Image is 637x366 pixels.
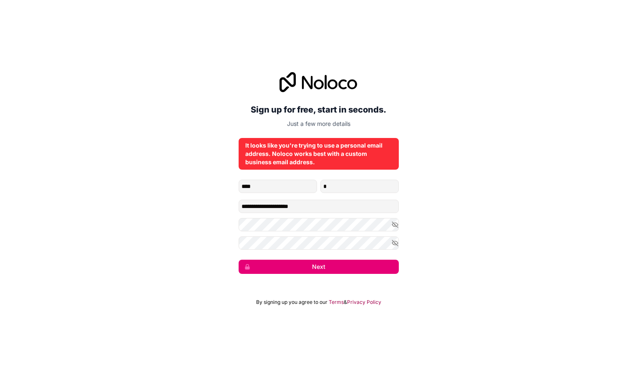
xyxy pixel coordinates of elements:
a: Terms [329,299,344,306]
a: Privacy Policy [347,299,381,306]
span: By signing up you agree to our [256,299,327,306]
input: family-name [320,180,399,193]
input: Confirm password [239,236,399,250]
input: given-name [239,180,317,193]
div: It looks like you're trying to use a personal email address. Noloco works best with a custom busi... [245,141,392,166]
input: Email address [239,200,399,213]
button: Next [239,260,399,274]
p: Just a few more details [239,120,399,128]
input: Password [239,218,399,231]
h2: Sign up for free, start in seconds. [239,102,399,117]
span: & [344,299,347,306]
